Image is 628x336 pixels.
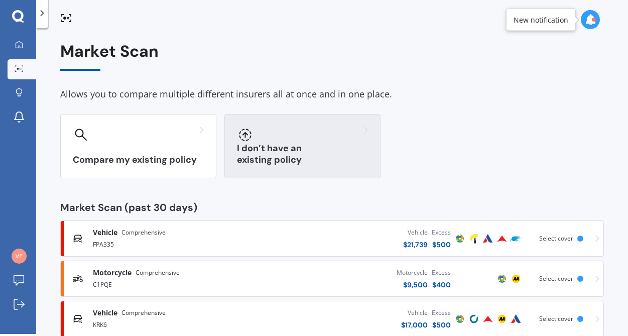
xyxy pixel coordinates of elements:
[432,280,451,290] div: $ 400
[60,220,604,257] a: VehicleComprehensiveFPA335Vehicle$21,739Excess$500ProtectaTowerAutosureProvidentTrade Me Insuranc...
[12,249,27,264] img: 0841b2ad52e9405db387ca07954f6733
[510,273,522,285] img: AA
[60,87,604,102] div: Allows you to compare multiple different insurers all at once and in one place.
[121,228,166,238] span: Comprehensive
[432,320,451,330] div: $ 500
[121,308,166,318] span: Comprehensive
[401,320,428,330] div: $ 17,000
[93,308,117,318] span: Vehicle
[514,15,568,25] div: New notification
[237,143,368,166] h3: I don’t have an existing policy
[432,268,451,278] div: Excess
[403,228,428,238] div: Vehicle
[93,228,117,238] span: Vehicle
[468,313,480,325] img: Cove
[93,278,263,290] div: C1PQE
[496,273,508,285] img: Protecta
[482,313,494,325] img: Provident
[397,268,428,278] div: Motorcycle
[73,154,204,166] h3: Compare my existing policy
[496,233,508,245] img: Provident
[510,313,522,325] img: Autosure
[496,313,508,325] img: AA
[403,240,428,250] div: $ 21,739
[539,314,573,323] span: Select cover
[539,274,573,283] span: Select cover
[93,238,263,250] div: FPA335
[539,234,573,243] span: Select cover
[468,233,480,245] img: Tower
[60,261,604,297] a: MotorcycleComprehensiveC1PQEMotorcycle$9,500Excess$400ProtectaAASelect cover
[510,233,522,245] img: Trade Me Insurance
[454,313,466,325] img: Protecta
[60,202,604,212] div: Market Scan (past 30 days)
[397,280,428,290] div: $ 9,500
[432,228,451,238] div: Excess
[136,268,180,278] span: Comprehensive
[60,42,604,71] div: Market Scan
[432,240,451,250] div: $ 500
[73,274,83,284] img: motorbike.c49f395e5a6966510904.svg
[482,233,494,245] img: Autosure
[93,268,132,278] span: Motorcycle
[401,308,428,318] div: Vehicle
[93,318,263,330] div: KRK6
[432,308,451,318] div: Excess
[454,233,466,245] img: Protecta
